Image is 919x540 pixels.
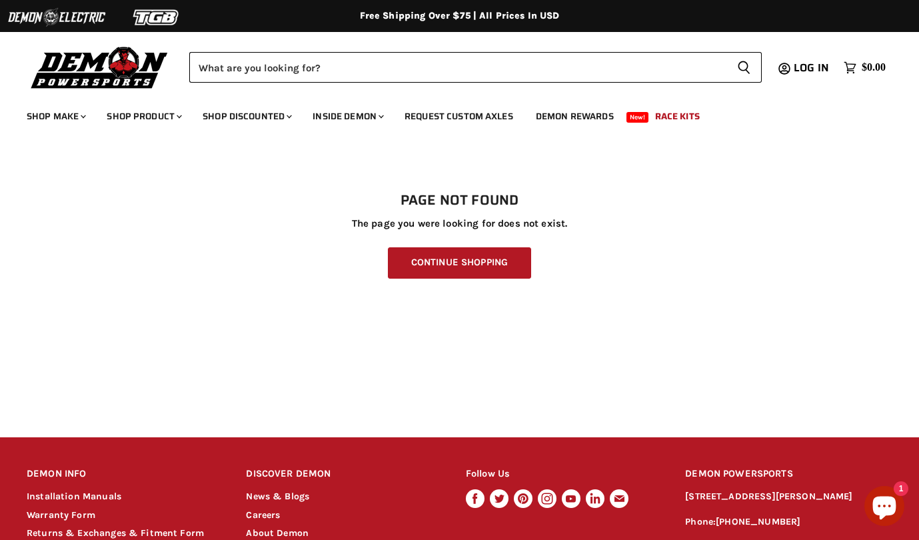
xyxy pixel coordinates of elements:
[27,527,204,539] a: Returns & Exchanges & Fitment Form
[17,103,94,130] a: Shop Make
[193,103,300,130] a: Shop Discounted
[17,97,882,130] ul: Main menu
[862,61,886,74] span: $0.00
[685,515,892,530] p: Phone:
[246,509,280,521] a: Careers
[97,103,190,130] a: Shop Product
[726,52,762,83] button: Search
[685,489,892,505] p: [STREET_ADDRESS][PERSON_NAME]
[388,247,531,279] a: Continue Shopping
[27,459,221,490] h2: DEMON INFO
[27,193,892,209] h1: Page not found
[788,62,837,74] a: Log in
[27,43,173,91] img: Demon Powersports
[837,58,892,77] a: $0.00
[189,52,726,83] input: Search
[27,491,121,502] a: Installation Manuals
[794,59,829,76] span: Log in
[189,52,762,83] form: Product
[27,509,95,521] a: Warranty Form
[395,103,523,130] a: Request Custom Axles
[246,459,441,490] h2: DISCOVER DEMON
[716,516,800,527] a: [PHONE_NUMBER]
[27,218,892,229] p: The page you were looking for does not exist.
[107,5,207,30] img: TGB Logo 2
[645,103,710,130] a: Race Kits
[685,459,892,490] h2: DEMON POWERSPORTS
[526,103,624,130] a: Demon Rewards
[466,459,660,490] h2: Follow Us
[246,491,309,502] a: News & Blogs
[303,103,392,130] a: Inside Demon
[626,112,649,123] span: New!
[246,527,309,539] a: About Demon
[7,5,107,30] img: Demon Electric Logo 2
[860,486,908,529] inbox-online-store-chat: Shopify online store chat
